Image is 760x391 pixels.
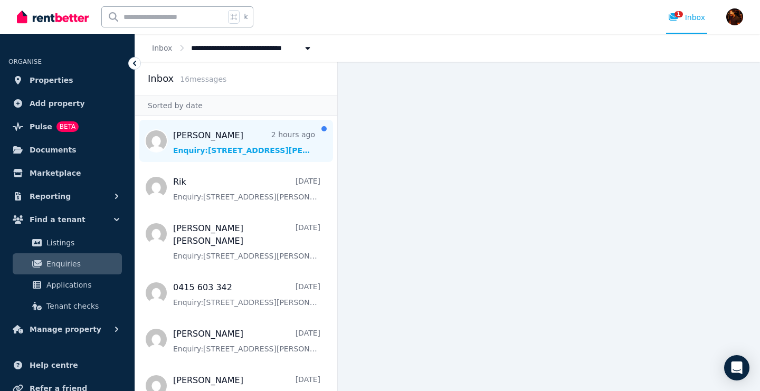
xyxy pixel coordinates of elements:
a: [PERSON_NAME]2 hours agoEnquiry:[STREET_ADDRESS][PERSON_NAME]. [173,129,315,156]
a: 0415 603 342[DATE]Enquiry:[STREET_ADDRESS][PERSON_NAME]. [173,281,320,308]
h2: Inbox [148,71,174,86]
span: Documents [30,144,77,156]
span: Properties [30,74,73,87]
a: [PERSON_NAME] [PERSON_NAME][DATE]Enquiry:[STREET_ADDRESS][PERSON_NAME]. [173,222,320,261]
span: Manage property [30,323,101,336]
span: 1 [674,11,683,17]
nav: Message list [135,116,337,391]
span: Help centre [30,359,78,371]
span: Pulse [30,120,52,133]
div: Open Intercom Messenger [724,355,749,380]
span: k [244,13,248,21]
a: [PERSON_NAME][DATE]Enquiry:[STREET_ADDRESS][PERSON_NAME]. [173,328,320,354]
span: Find a tenant [30,213,85,226]
a: Add property [8,93,126,114]
span: BETA [56,121,79,132]
a: Listings [13,232,122,253]
span: 16 message s [180,75,226,83]
a: Enquiries [13,253,122,274]
div: Sorted by date [135,96,337,116]
a: Marketplace [8,163,126,184]
a: Tenant checks [13,295,122,317]
span: Listings [46,236,118,249]
img: Sergio Lourenco da Silva [726,8,743,25]
a: Inbox [152,44,172,52]
a: Documents [8,139,126,160]
nav: Breadcrumb [135,34,330,62]
span: ORGANISE [8,58,42,65]
span: Tenant checks [46,300,118,312]
span: Add property [30,97,85,110]
img: RentBetter [17,9,89,25]
button: Find a tenant [8,209,126,230]
span: Applications [46,279,118,291]
span: Enquiries [46,258,118,270]
a: Applications [13,274,122,295]
span: Reporting [30,190,71,203]
a: Rik[DATE]Enquiry:[STREET_ADDRESS][PERSON_NAME]. [173,176,320,202]
a: Properties [8,70,126,91]
div: Inbox [668,12,705,23]
a: PulseBETA [8,116,126,137]
a: Help centre [8,355,126,376]
button: Manage property [8,319,126,340]
span: Marketplace [30,167,81,179]
button: Reporting [8,186,126,207]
